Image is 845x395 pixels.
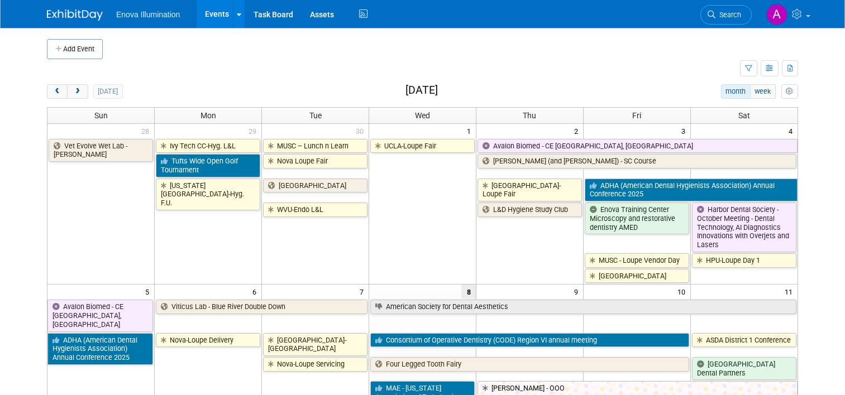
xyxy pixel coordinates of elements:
[692,333,796,348] a: ASDA District 1 Conference
[47,39,103,59] button: Add Event
[461,285,476,298] span: 8
[251,285,261,298] span: 6
[309,111,322,120] span: Tue
[781,84,798,99] button: myCustomButton
[750,84,776,99] button: week
[93,84,123,99] button: [DATE]
[156,154,260,177] a: Tufts Wide Open Golf Tournament
[680,124,690,138] span: 3
[632,111,641,120] span: Fri
[370,333,689,348] a: Consortium of Operative Dentistry (CODE) Region VI annual meeting
[140,124,154,138] span: 28
[585,269,689,283] a: [GEOGRAPHIC_DATA]
[355,124,369,138] span: 30
[523,111,536,120] span: Thu
[766,4,787,25] img: Andrea Miller
[787,124,798,138] span: 4
[247,124,261,138] span: 29
[370,300,796,314] a: American Society for Dental Aesthetics
[466,124,476,138] span: 1
[263,154,367,168] a: Nova Loupe Fair
[200,111,216,120] span: Mon
[692,357,796,380] a: [GEOGRAPHIC_DATA] Dental Partners
[585,203,689,234] a: Enova Training Center Microscopy and restorative dentistry AMED
[156,179,260,210] a: [US_STATE][GEOGRAPHIC_DATA]-Hyg. F.U.
[263,357,367,372] a: Nova-Loupe Servicing
[715,11,741,19] span: Search
[47,84,68,99] button: prev
[692,253,796,268] a: HPU-Loupe Day 1
[692,203,796,252] a: Harbor Dental Society - October Meeting - Dental Technology, AI Diagnostics Innovations with Over...
[700,5,752,25] a: Search
[263,179,367,193] a: [GEOGRAPHIC_DATA]
[67,84,88,99] button: next
[47,333,153,365] a: ADHA (American Dental Hygienists Association) Annual Conference 2025
[156,139,260,153] a: Ivy Tech CC-Hyg. L&L
[47,300,153,331] a: Avalon Biomed - CE [GEOGRAPHIC_DATA], [GEOGRAPHIC_DATA]
[359,285,369,298] span: 7
[478,139,798,153] a: Avalon Biomed - CE [GEOGRAPHIC_DATA], [GEOGRAPHIC_DATA]
[156,300,367,314] a: Viticus Lab - Blue River Double Down
[784,285,798,298] span: 11
[370,139,475,153] a: UCLA-Loupe Fair
[786,88,793,95] i: Personalize Calendar
[49,139,153,162] a: Vet Evolve Wet Lab - [PERSON_NAME]
[263,203,367,217] a: WVU-Endo L&L
[116,10,180,19] span: Enova Illumination
[156,333,260,348] a: Nova-Loupe Delivery
[47,9,103,21] img: ExhibitDay
[676,285,690,298] span: 10
[405,84,438,97] h2: [DATE]
[738,111,750,120] span: Sat
[370,357,689,372] a: Four Legged Tooth Fairy
[585,179,798,201] a: ADHA (American Dental Hygienists Association) Annual Conference 2025
[263,333,367,356] a: [GEOGRAPHIC_DATA]-[GEOGRAPHIC_DATA]
[478,179,582,201] a: [GEOGRAPHIC_DATA]-Loupe Fair
[573,124,583,138] span: 2
[144,285,154,298] span: 5
[94,111,108,120] span: Sun
[721,84,751,99] button: month
[573,285,583,298] span: 9
[415,111,430,120] span: Wed
[585,253,689,268] a: MUSC - Loupe Vendor Day
[478,203,582,217] a: L&D Hygiene Study Club
[263,139,367,153] a: MUSC – Lunch n Learn
[478,154,796,168] a: [PERSON_NAME] (and [PERSON_NAME]) - SC Course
